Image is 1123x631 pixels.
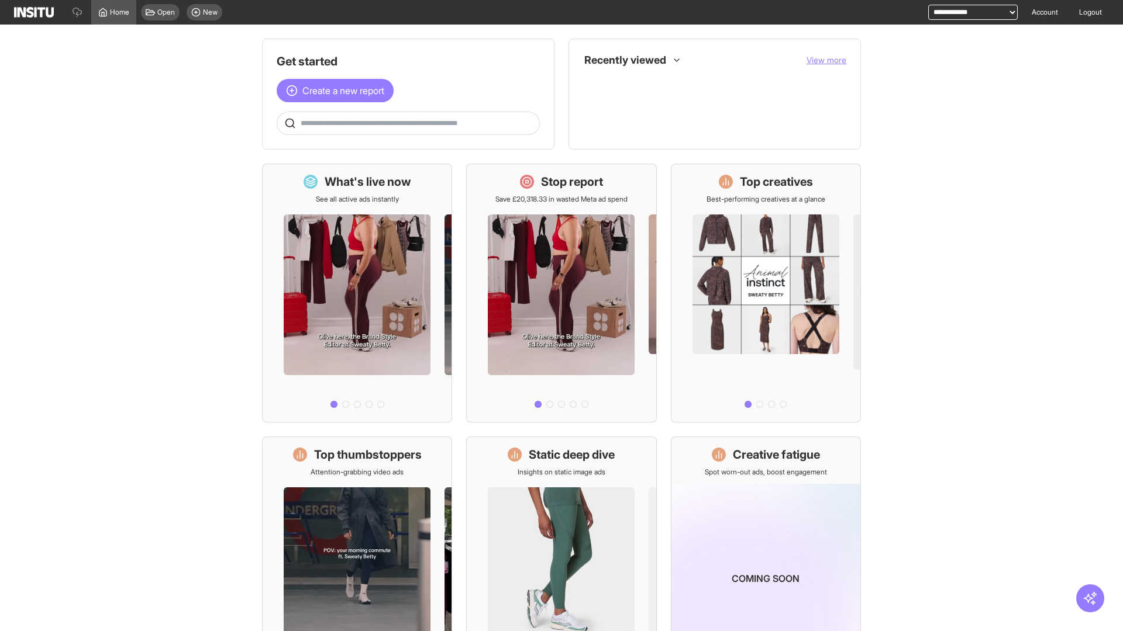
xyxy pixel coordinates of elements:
[277,53,540,70] h1: Get started
[541,174,603,190] h1: Stop report
[807,55,846,65] span: View more
[316,195,399,204] p: See all active ads instantly
[325,174,411,190] h1: What's live now
[707,195,825,204] p: Best-performing creatives at a glance
[277,79,394,102] button: Create a new report
[157,8,175,17] span: Open
[203,8,218,17] span: New
[262,164,452,422] a: What's live nowSee all active ads instantly
[518,467,605,477] p: Insights on static image ads
[14,7,54,18] img: Logo
[110,8,129,17] span: Home
[671,164,861,422] a: Top creativesBest-performing creatives at a glance
[302,84,384,98] span: Create a new report
[529,446,615,463] h1: Static deep dive
[807,54,846,66] button: View more
[740,174,813,190] h1: Top creatives
[311,467,404,477] p: Attention-grabbing video ads
[314,446,422,463] h1: Top thumbstoppers
[466,164,656,422] a: Stop reportSave £20,318.33 in wasted Meta ad spend
[495,195,628,204] p: Save £20,318.33 in wasted Meta ad spend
